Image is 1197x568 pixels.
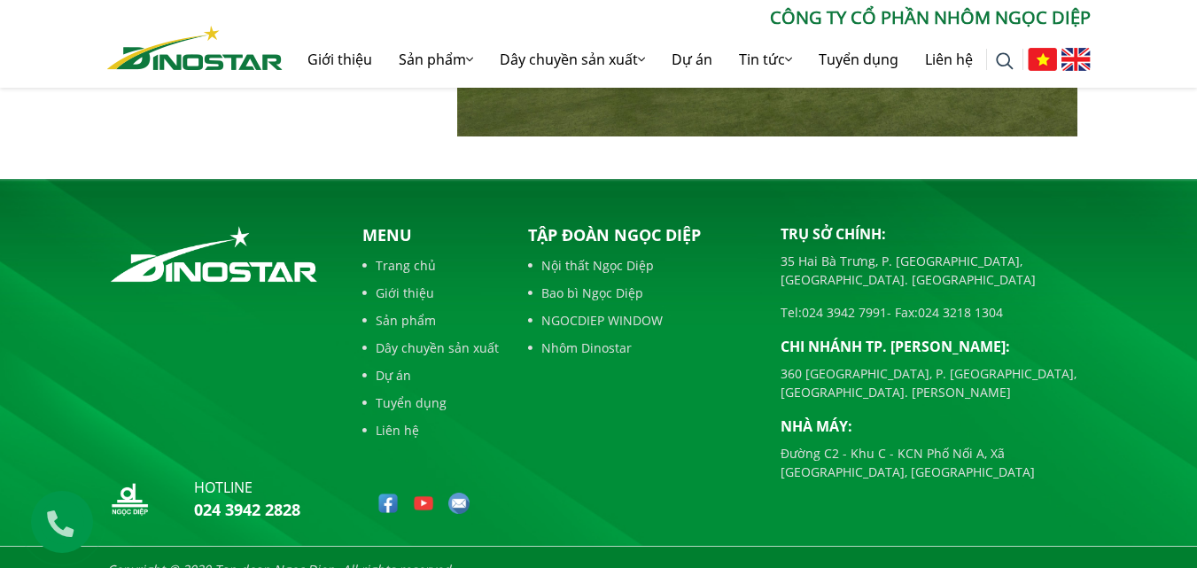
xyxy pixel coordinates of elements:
[805,31,912,88] a: Tuyển dụng
[362,311,499,330] a: Sản phẩm
[362,284,499,302] a: Giới thiệu
[283,4,1091,31] p: CÔNG TY CỔ PHẦN NHÔM NGỌC DIỆP
[486,31,658,88] a: Dây chuyền sản xuất
[658,31,726,88] a: Dự án
[726,31,805,88] a: Tin tức
[802,304,887,321] a: 024 3942 7991
[528,311,754,330] a: NGOCDIEP WINDOW
[996,52,1014,70] img: search
[781,336,1091,357] p: Chi nhánh TP. [PERSON_NAME]:
[362,256,499,275] a: Trang chủ
[918,304,1003,321] a: 024 3218 1304
[362,366,499,385] a: Dự án
[528,223,754,247] p: Tập đoàn Ngọc Diệp
[294,31,385,88] a: Giới thiệu
[362,223,499,247] p: Menu
[107,477,152,521] img: logo_nd_footer
[107,22,283,69] a: Nhôm Dinostar
[385,31,486,88] a: Sản phẩm
[362,421,499,440] a: Liên hệ
[362,338,499,357] a: Dây chuyền sản xuất
[528,256,754,275] a: Nội thất Ngọc Diệp
[107,223,321,285] img: logo_footer
[781,416,1091,437] p: Nhà máy:
[781,444,1091,481] p: Đường C2 - Khu C - KCN Phố Nối A, Xã [GEOGRAPHIC_DATA], [GEOGRAPHIC_DATA]
[781,223,1091,245] p: Trụ sở chính:
[362,393,499,412] a: Tuyển dụng
[528,284,754,302] a: Bao bì Ngọc Diệp
[912,31,986,88] a: Liên hệ
[107,26,283,70] img: Nhôm Dinostar
[781,252,1091,289] p: 35 Hai Bà Trưng, P. [GEOGRAPHIC_DATA], [GEOGRAPHIC_DATA]. [GEOGRAPHIC_DATA]
[194,499,300,520] a: 024 3942 2828
[1061,48,1091,71] img: English
[528,338,754,357] a: Nhôm Dinostar
[194,477,300,498] p: hotline
[781,364,1091,401] p: 360 [GEOGRAPHIC_DATA], P. [GEOGRAPHIC_DATA], [GEOGRAPHIC_DATA]. [PERSON_NAME]
[781,303,1091,322] p: Tel: - Fax:
[1028,48,1057,71] img: Tiếng Việt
